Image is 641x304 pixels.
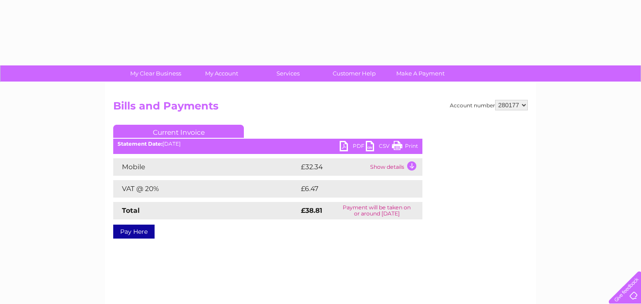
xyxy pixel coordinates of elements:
td: Payment will be taken on or around [DATE] [331,202,422,219]
td: £6.47 [299,180,402,198]
td: VAT @ 20% [113,180,299,198]
div: [DATE] [113,141,422,147]
a: Customer Help [318,65,390,82]
a: Print [392,141,418,154]
h2: Bills and Payments [113,100,528,116]
a: Make A Payment [385,65,456,82]
a: My Clear Business [120,65,192,82]
a: Current Invoice [113,125,244,138]
div: Account number [450,100,528,110]
strong: £38.81 [301,206,322,215]
td: Mobile [113,158,299,176]
td: Show details [368,158,422,176]
b: Statement Date: [118,140,162,147]
a: CSV [366,141,392,154]
a: Pay Here [113,225,155,239]
td: £32.34 [299,158,368,176]
strong: Total [122,206,140,215]
a: Services [252,65,324,82]
a: PDF [340,141,366,154]
a: My Account [186,65,258,82]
